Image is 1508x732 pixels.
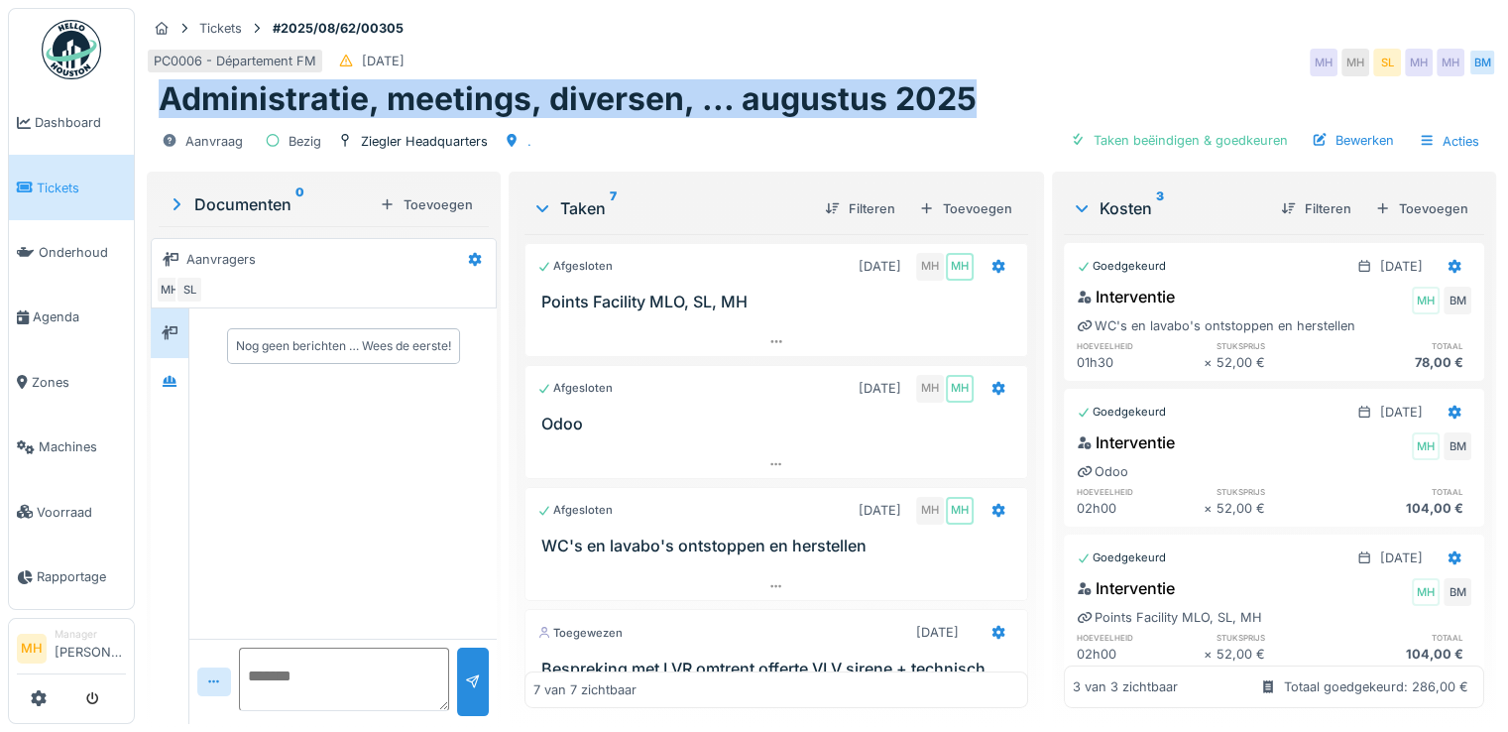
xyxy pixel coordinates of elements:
div: Toevoegen [372,191,481,218]
div: SL [175,276,203,304]
sup: 7 [610,196,617,220]
a: Zones [9,350,134,415]
div: Goedgekeurd [1077,404,1166,421]
strong: #2025/08/62/00305 [265,19,411,38]
div: Toegewezen [537,625,623,642]
div: 02h00 [1077,645,1205,664]
h3: WC's en lavabo's ontstoppen en herstellen [541,537,1019,555]
div: 52,00 € [1217,353,1344,372]
div: × [1204,499,1217,518]
div: Taken beëindigen & goedkeuren [1062,127,1296,154]
div: Acties [1410,127,1488,156]
span: Machines [39,437,126,456]
h6: hoeveelheid [1077,631,1205,644]
div: [DATE] [1380,403,1423,422]
div: MH [916,497,944,525]
div: BM [1468,49,1496,76]
h1: Administratie, meetings, diversen, ... augustus 2025 [159,80,977,118]
h3: Odoo [541,415,1019,433]
div: Totaal goedgekeurd: 286,00 € [1284,677,1468,696]
div: Manager [55,627,126,642]
a: MH Manager[PERSON_NAME] [17,627,126,674]
div: 3 van 3 zichtbaar [1073,677,1178,696]
div: Interventie [1077,576,1175,600]
div: Taken [532,196,809,220]
div: Goedgekeurd [1077,258,1166,275]
div: MH [1405,49,1433,76]
div: SL [1373,49,1401,76]
h6: stuksprijs [1217,631,1344,644]
span: Agenda [33,307,126,326]
div: Aanvraag [185,132,243,151]
h6: totaal [1343,485,1471,498]
h6: totaal [1343,631,1471,644]
div: MH [946,497,974,525]
div: [DATE] [859,379,901,398]
div: Tickets [199,19,242,38]
div: × [1204,353,1217,372]
div: BM [1444,578,1471,606]
div: 52,00 € [1217,499,1344,518]
div: Points Facility MLO, SL, MH [1077,608,1262,627]
div: 78,00 € [1343,353,1471,372]
div: 02h00 [1077,499,1205,518]
div: Odoo [1077,462,1128,481]
div: 104,00 € [1343,499,1471,518]
span: Voorraad [37,503,126,522]
span: Onderhoud [39,243,126,262]
div: MH [1412,578,1440,606]
div: MH [1310,49,1337,76]
img: Badge_color-CXgf-gQk.svg [42,20,101,79]
div: MH [1437,49,1464,76]
h6: hoeveelheid [1077,485,1205,498]
div: Afgesloten [537,502,613,519]
h6: totaal [1343,339,1471,352]
sup: 3 [1156,196,1164,220]
div: Aanvragers [186,250,256,269]
a: Voorraad [9,479,134,544]
div: PC0006 - Département FM [154,52,316,70]
div: Toevoegen [1367,195,1476,222]
div: MH [1341,49,1369,76]
div: Goedgekeurd [1077,549,1166,566]
h3: Bespreking met LVR omtrent offerte VLV sirene + technisch dossier elektriciteit voor IL Houdeng [541,660,1019,697]
div: MH [156,276,183,304]
div: Afgesloten [537,380,613,397]
div: MH [1412,432,1440,460]
div: [DATE] [859,257,901,276]
span: Tickets [37,179,126,197]
div: [DATE] [859,501,901,520]
div: 52,00 € [1217,645,1344,664]
a: Agenda [9,285,134,349]
div: Afgesloten [537,258,613,275]
li: [PERSON_NAME] [55,627,126,670]
sup: 0 [295,192,304,216]
div: 01h30 [1077,353,1205,372]
a: Onderhoud [9,220,134,285]
div: MH [946,375,974,403]
div: Kosten [1072,196,1265,220]
div: × [1204,645,1217,664]
h6: stuksprijs [1217,485,1344,498]
div: Nog geen berichten … Wees de eerste! [236,337,451,355]
div: 104,00 € [1343,645,1471,664]
div: Documenten [167,192,372,216]
div: Bewerken [1304,127,1402,154]
span: Rapportage [37,567,126,586]
div: MH [946,253,974,281]
div: . [527,132,531,151]
h6: stuksprijs [1217,339,1344,352]
div: WC's en lavabo's ontstoppen en herstellen [1077,316,1355,335]
a: Rapportage [9,545,134,609]
div: 7 van 7 zichtbaar [533,680,637,699]
div: Filteren [1273,195,1359,222]
div: Interventie [1077,430,1175,454]
div: MH [916,375,944,403]
div: [DATE] [916,623,959,642]
div: Bezig [289,132,321,151]
div: [DATE] [1380,549,1423,567]
span: Zones [32,373,126,392]
div: BM [1444,432,1471,460]
h3: Points Facility MLO, SL, MH [541,293,1019,311]
span: Dashboard [35,113,126,132]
